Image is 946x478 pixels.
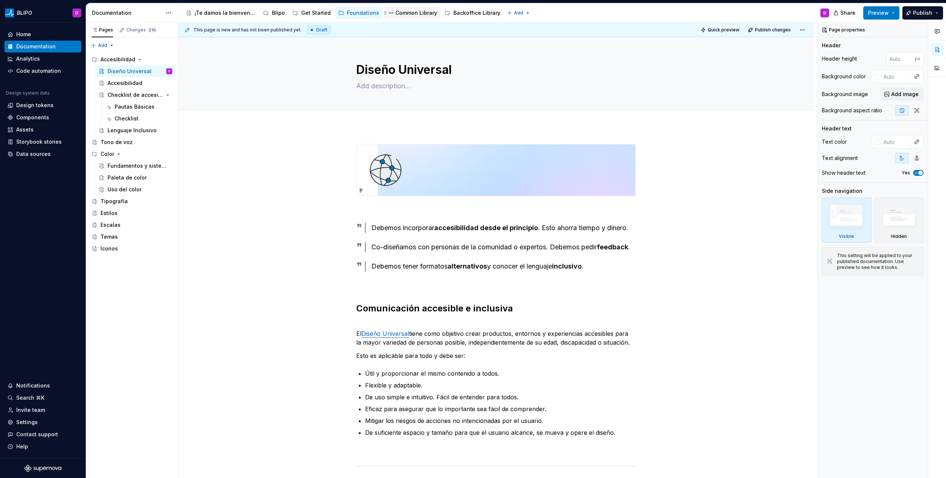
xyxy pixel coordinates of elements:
strong: inclusivo [552,262,582,270]
a: Foundations [335,7,382,19]
button: Publish changes [746,25,794,35]
div: Hidden [891,233,907,239]
div: Checklist [115,115,139,122]
div: Notifications [16,382,50,389]
a: Diseño UniversalD [96,65,175,77]
strong: feedback [597,243,628,251]
div: D [75,10,78,16]
a: Checklist de accesibilidad [96,89,175,101]
div: Visible [822,198,871,243]
div: Checklist de accesibilidad [108,91,163,99]
button: Add image [881,88,923,101]
button: Add [505,8,532,18]
div: Documentation [16,43,56,50]
a: Checklist [103,113,175,124]
div: Components [16,114,49,121]
svg: Supernova Logo [24,465,61,472]
div: Design tokens [16,102,54,109]
a: Common Library [384,7,440,19]
strong: accesibilidad desde el principio [434,224,538,232]
a: Documentation [4,41,81,52]
img: 45309493-d480-4fb3-9f86-8e3098b627c9.png [5,8,14,17]
button: Add [89,40,116,51]
a: Pautas Básicas [103,101,175,113]
a: Iconos [89,243,175,255]
div: Diseño Universal [108,68,152,75]
a: Data sources [4,148,81,160]
button: Notifications [4,380,81,392]
button: Contact support [4,429,81,440]
textarea: Diseño Universal [355,61,634,79]
div: Backoffice Library [453,9,500,17]
div: Data sources [16,150,51,158]
div: Iconos [101,245,118,252]
span: This page is new and has not been published yet. [193,27,302,33]
div: Home [16,31,31,38]
span: Publish changes [755,27,791,33]
span: Add [98,42,107,48]
p: Útil y proporcionar el mismo contenido a todos. [365,369,636,378]
div: Changes [126,27,157,33]
div: Background color [822,73,866,80]
a: Settings [4,416,81,428]
span: Add image [891,91,919,98]
div: This setting will be applied to your published documentation. Use preview to see how it looks. [837,253,919,270]
div: Accesibilidad [101,56,135,63]
div: Debemos incorporar . Esto ahorra tiempo y dinero. [371,223,636,233]
a: Assets [4,124,81,136]
div: Settings [16,419,38,426]
div: Header text [822,125,852,132]
div: Co-diseñamos con personas de la comunidad o expertos. Debemos pedir . [371,242,636,252]
a: Uso del color [96,184,175,195]
div: Get Started [301,9,331,17]
a: Escalas [89,219,175,231]
div: Code automation [16,67,61,75]
div: Visible [839,233,854,239]
div: D [169,68,170,75]
div: Design system data [6,90,50,96]
div: D [823,10,826,16]
a: Design tokens [4,99,81,111]
div: Header [822,42,841,49]
div: Hidden [874,198,924,243]
span: Publish [913,9,932,17]
input: Auto [881,135,911,148]
p: Mitigar los riesgos de acciones no intencionadas por el usuario. [365,416,636,425]
a: Home [4,28,81,40]
img: 8e2e59e1-eafc-4cd9-ac0d-01e1a287fd11.png [357,144,635,196]
a: Tipografía [89,195,175,207]
div: Color [101,150,114,158]
div: Uso del color [108,186,142,193]
span: Share [840,9,855,17]
a: Paleta de color [96,172,175,184]
div: Tono de voz [101,139,133,146]
strong: Comunicación accesible e inclusiva [356,303,513,314]
div: Tipografía [101,198,128,205]
div: ¡Te damos la bienvenida a Blipo! [195,9,256,17]
a: Get Started [289,7,334,19]
div: Text color [822,138,847,146]
button: Quick preview [698,25,743,35]
div: Help [16,443,28,450]
div: Page tree [89,54,175,255]
button: Help [4,441,81,453]
p: El tiene como objetivo crear productos, entornos y experiencias accesibles para la mayor variedad... [356,320,636,347]
span: Draft [316,27,327,33]
p: px [915,56,921,62]
div: Background aspect ratio [822,107,882,114]
button: Preview [863,6,899,20]
div: Search ⌘K [16,394,44,402]
a: ¡Te damos la bienvenida a Blipo! [183,7,259,19]
a: Analytics [4,53,81,65]
div: Background image [822,91,868,98]
div: Page tree [183,6,503,20]
a: Fundamentos y sistema [96,160,175,172]
a: Temas [89,231,175,243]
button: Search ⌘K [4,392,81,404]
div: Accesibilidad [108,79,142,87]
div: Assets [16,126,34,133]
div: Common Library [395,9,437,17]
div: Storybook stories [16,138,62,146]
div: Color [89,148,175,160]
